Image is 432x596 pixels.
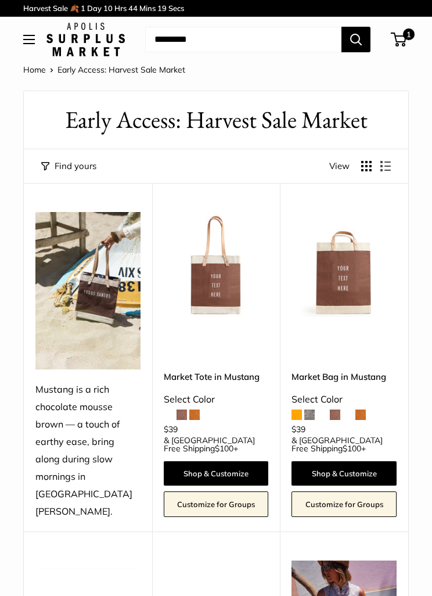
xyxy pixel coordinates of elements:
img: Apolis: Surplus Market [46,23,125,56]
a: Market Tote in MustangMarket Tote in Mustang [164,212,269,317]
span: 1 [81,3,85,13]
span: Day [87,3,102,13]
span: $39 [164,424,178,435]
input: Search... [145,27,341,52]
button: Display products as grid [361,161,372,171]
div: Mustang is a rich chocolate mousse brown — a touch of earthy ease, bring along during slow mornin... [35,381,141,520]
img: Market Bag in Mustang [291,212,397,317]
span: $100 [343,443,361,454]
span: 1 [403,28,415,40]
button: Search [341,27,370,52]
span: $39 [291,424,305,435]
span: 19 [157,3,167,13]
a: Market Tote in Mustang [164,370,269,383]
span: & [GEOGRAPHIC_DATA] Free Shipping + [164,436,269,453]
span: Hrs [114,3,127,13]
img: Mustang is a rich chocolate mousse brown — a touch of earthy ease, bring along during slow mornin... [35,212,141,369]
button: Open menu [23,35,35,44]
span: Mins [139,3,156,13]
a: Customize for Groups [164,491,269,517]
a: 1 [392,33,406,46]
span: View [329,158,350,174]
h1: Early Access: Harvest Sale Market [41,103,391,137]
span: & [GEOGRAPHIC_DATA] Free Shipping + [291,436,397,453]
button: Display products as list [380,161,391,171]
div: Select Color [164,391,269,408]
a: Customize for Groups [291,491,397,517]
button: Filter collection [41,158,96,174]
a: Shop & Customize [291,461,397,486]
a: Market Bag in Mustang [291,370,397,383]
nav: Breadcrumb [23,62,185,77]
a: Market Bag in MustangMarket Bag in Mustang [291,212,397,317]
a: Home [23,64,46,75]
img: Market Tote in Mustang [164,212,269,317]
a: Shop & Customize [164,461,269,486]
span: 10 [103,3,113,13]
span: Secs [168,3,184,13]
span: $100 [215,443,233,454]
span: Early Access: Harvest Sale Market [57,64,185,75]
span: 44 [128,3,138,13]
div: Select Color [291,391,397,408]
